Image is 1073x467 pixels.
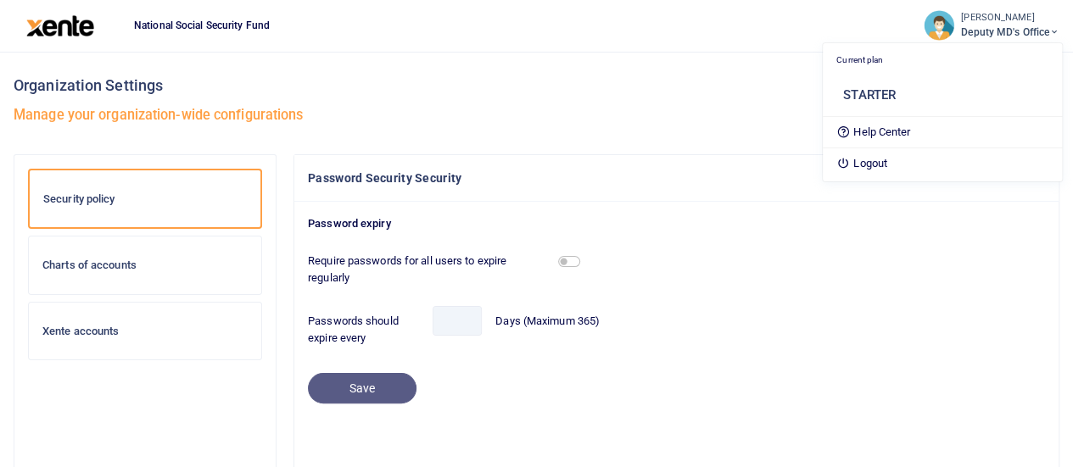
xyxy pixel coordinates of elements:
[26,19,95,31] a: logo-large logo-large
[961,25,1059,40] span: Deputy MD's Office
[14,73,1059,98] h3: Organization Settings
[43,192,247,206] h6: Security policy
[495,313,600,330] label: Days (Maximum 365)
[301,253,551,286] label: Require passwords for all users to expire regularly
[28,302,262,361] a: Xente accounts
[14,107,1059,124] h5: Manage your organization-wide configurations
[28,236,262,295] a: Charts of accounts
[823,120,1062,144] a: Help Center
[42,259,248,272] h6: Charts of accounts
[26,15,95,36] img: logo-large
[836,53,1048,67] p: Current plan
[924,10,954,41] img: profile-user
[823,152,1062,175] a: Logout
[924,10,1059,41] a: profile-user [PERSON_NAME] Deputy MD's Office
[961,11,1059,25] small: [PERSON_NAME]
[42,325,248,338] h6: Xente accounts
[308,215,1045,233] p: Password expiry
[843,87,1048,103] h6: STARTER
[308,313,419,346] label: Passwords should expire every
[28,169,262,230] a: Security policy
[127,18,277,33] span: National Social Security Fund
[308,169,1045,187] h4: Password Security Security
